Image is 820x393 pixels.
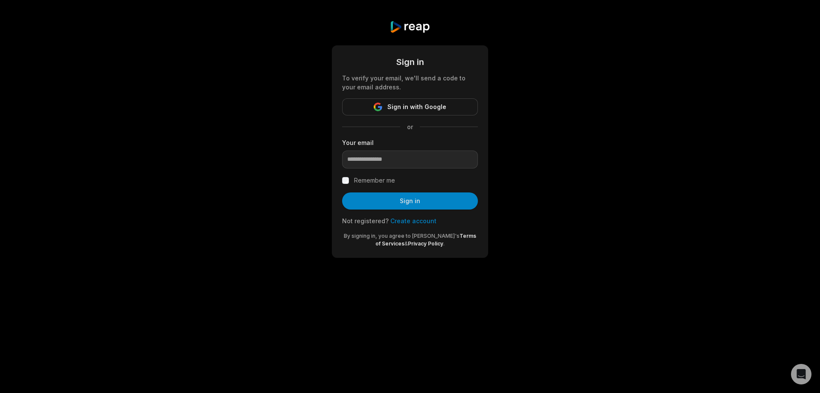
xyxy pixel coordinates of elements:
button: Sign in [342,192,478,210]
img: reap [389,21,430,33]
a: Privacy Policy [408,240,443,247]
div: Sign in [342,56,478,68]
span: Sign in with Google [387,102,446,112]
a: Terms of Services [375,233,476,247]
span: Not registered? [342,217,389,225]
div: To verify your email, we'll send a code to your email address. [342,74,478,92]
span: & [404,240,408,247]
span: or [400,122,420,131]
div: Open Intercom Messenger [791,364,811,384]
span: By signing in, you agree to [PERSON_NAME]'s [344,233,460,239]
a: Create account [390,217,436,225]
label: Your email [342,138,478,147]
span: . [443,240,445,247]
label: Remember me [354,175,395,186]
button: Sign in with Google [342,98,478,115]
